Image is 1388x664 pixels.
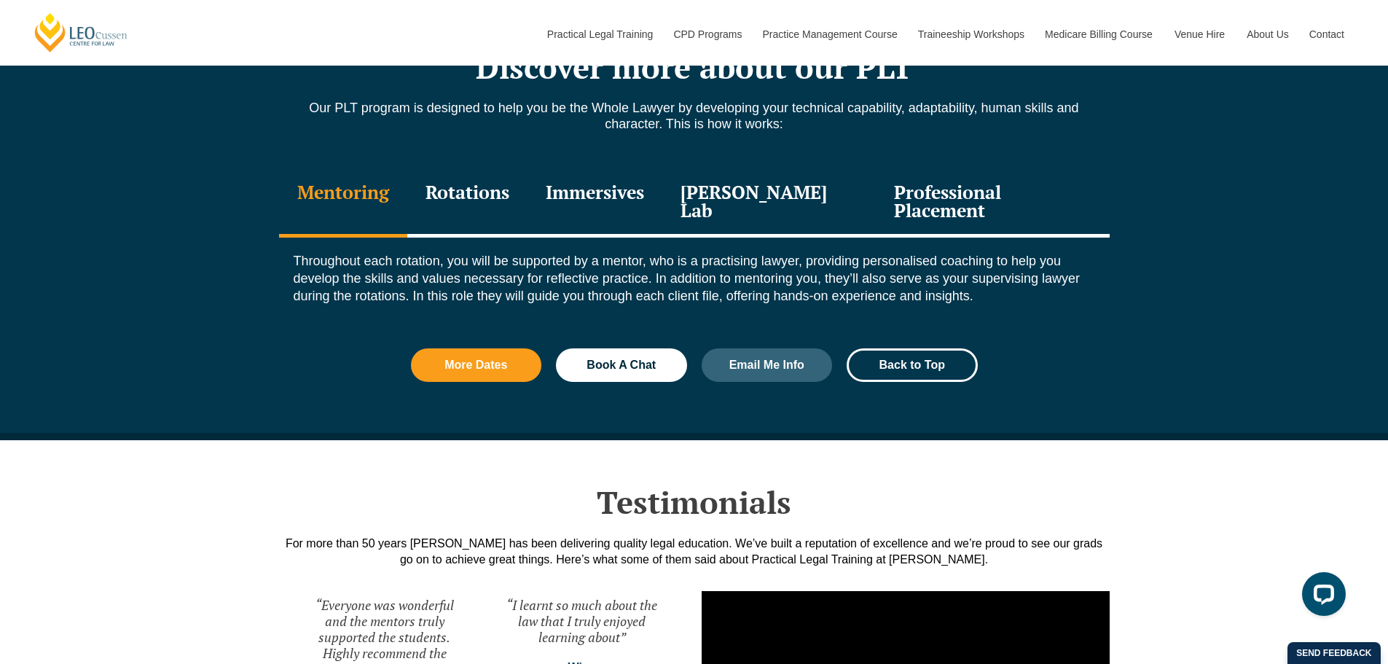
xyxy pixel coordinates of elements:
span: More Dates [444,359,507,371]
a: Venue Hire [1164,3,1236,66]
a: Practical Legal Training [536,3,663,66]
a: Email Me Info [702,348,833,382]
p: Our PLT program is designed to help you be the Whole Lawyer by developing your technical capabili... [279,100,1110,132]
span: Book A Chat [587,359,656,371]
span: Back to Top [879,359,945,371]
h2: Discover more about our PLT [279,49,1110,85]
a: CPD Programs [662,3,751,66]
div: “I learnt so much about the law that I truly enjoyed learning about” [501,597,662,645]
a: Traineeship Workshops [907,3,1034,66]
a: Back to Top [847,348,978,382]
div: Immersives [528,168,662,238]
a: Contact [1298,3,1355,66]
span: Email Me Info [729,359,804,371]
div: Rotations [407,168,528,238]
a: Medicare Billing Course [1034,3,1164,66]
div: Professional Placement [876,168,1109,238]
a: More Dates [411,348,542,382]
a: Practice Management Course [752,3,907,66]
h2: Testimonials [279,484,1110,520]
iframe: LiveChat chat widget [1290,566,1352,628]
p: Throughout each rotation, you will be supported by a mentor, who is a practising lawyer, providin... [294,252,1095,305]
div: Mentoring [279,168,407,238]
div: For more than 50 years [PERSON_NAME] has been delivering quality legal education. We’ve built a r... [279,536,1110,568]
a: Book A Chat [556,348,687,382]
a: [PERSON_NAME] Centre for Law [33,12,130,53]
a: About Us [1236,3,1298,66]
div: [PERSON_NAME] Lab [662,168,877,238]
